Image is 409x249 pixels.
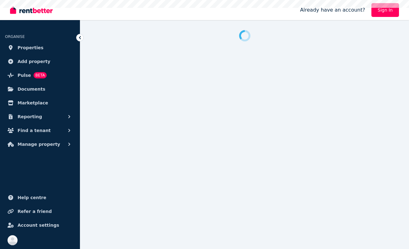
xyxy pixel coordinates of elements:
a: Help centre [5,191,75,204]
button: Reporting [5,110,75,123]
span: Account settings [18,221,59,229]
span: BETA [34,72,47,78]
a: Sign In [371,3,399,17]
span: Pulse [18,72,31,79]
a: Add property [5,55,75,68]
span: Manage property [18,140,60,148]
span: Reporting [18,113,42,120]
img: RentBetter [10,5,53,15]
span: Help centre [18,194,46,201]
span: Find a tenant [18,127,51,134]
button: Find a tenant [5,124,75,137]
a: Properties [5,41,75,54]
span: Already have an account? [300,6,365,14]
button: Manage property [5,138,75,151]
span: Marketplace [18,99,48,107]
span: ORGANISE [5,34,25,39]
a: Account settings [5,219,75,231]
span: Properties [18,44,44,51]
span: Refer a friend [18,208,52,215]
span: Add property [18,58,50,65]
a: Marketplace [5,97,75,109]
a: Refer a friend [5,205,75,218]
a: Documents [5,83,75,95]
span: Documents [18,85,45,93]
a: PulseBETA [5,69,75,82]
